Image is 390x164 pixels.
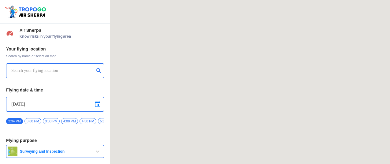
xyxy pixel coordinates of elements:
[20,34,104,39] span: Know risks in your flying area
[6,138,104,143] h3: Flying purpose
[11,101,99,108] input: Select Date
[5,5,48,19] img: ic_tgdronemaps.svg
[6,145,104,158] button: Surveying and Inspection
[6,54,104,58] span: Search by name or select on map
[43,118,60,124] span: 3:30 PM
[11,67,94,74] input: Search your flying location
[6,118,23,124] span: 2:34 PM
[80,118,96,124] span: 4:30 PM
[61,118,78,124] span: 4:00 PM
[24,118,41,124] span: 3:00 PM
[6,29,13,37] img: Risk Scores
[20,28,104,33] span: Air Sherpa
[17,149,94,154] span: Surveying and Inspection
[98,118,115,124] span: 5:00 PM
[8,147,17,156] img: survey.png
[6,47,104,51] h3: Your flying location
[6,88,104,92] h3: Flying date & time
